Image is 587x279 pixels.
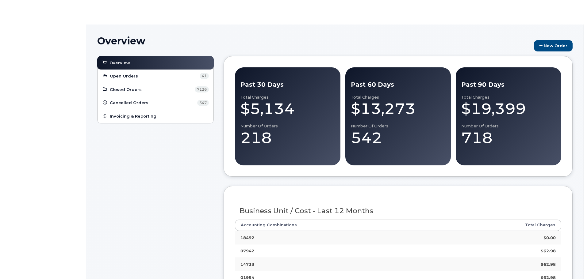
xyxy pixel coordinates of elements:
strong: $62.98 [541,262,556,267]
div: Past 30 Days [240,80,335,89]
div: 542 [351,129,445,147]
strong: $0.00 [543,235,556,240]
a: Open Orders 41 [102,72,209,80]
div: 718 [461,129,556,147]
div: Past 90 Days [461,80,556,89]
div: Total Charges [240,95,335,100]
th: Accounting Combinations [235,220,437,231]
strong: $62.98 [541,248,556,253]
span: 41 [200,73,209,79]
h1: Overview [97,36,531,46]
div: Number of Orders [461,124,556,129]
span: Open Orders [110,73,138,79]
a: New Order [534,40,573,51]
div: 218 [240,129,335,147]
h3: Business Unit / Cost - Last 12 Months [240,207,557,215]
span: Invoicing & Reporting [110,113,156,119]
div: $13,273 [351,100,445,118]
div: Past 60 Days [351,80,445,89]
a: Closed Orders 7126 [102,86,209,93]
a: Cancelled Orders 347 [102,99,209,107]
div: Total Charges [351,95,445,100]
span: Overview [109,60,130,66]
span: Closed Orders [110,87,142,92]
div: $19,399 [461,100,556,118]
th: Total Charges [436,220,561,231]
strong: 18492 [240,235,254,240]
strong: 07942 [240,248,254,253]
div: Number of Orders [351,124,445,129]
strong: 14733 [240,262,254,267]
div: $5,134 [240,100,335,118]
span: Cancelled Orders [110,100,148,106]
span: 347 [197,100,209,106]
a: Overview [102,59,209,66]
div: Number of Orders [240,124,335,129]
span: 7126 [195,86,209,92]
a: Invoicing & Reporting [102,113,209,120]
div: Total Charges [461,95,556,100]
